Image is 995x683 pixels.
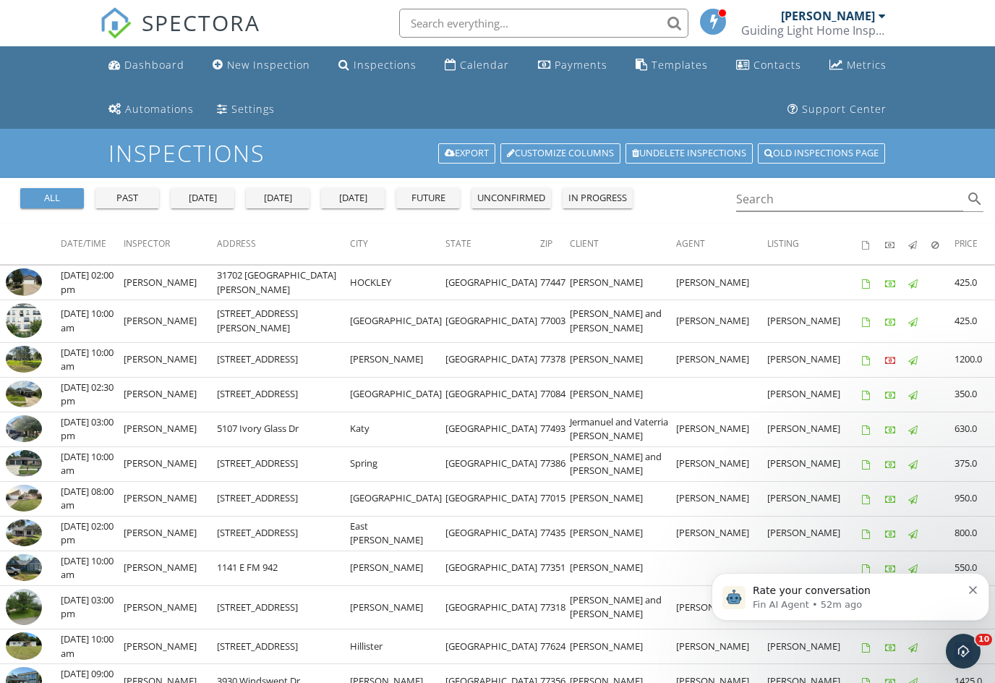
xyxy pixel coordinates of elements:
span: Inspector [124,237,170,250]
span: Date/Time [61,237,106,250]
button: all [20,188,84,208]
td: [DATE] 03:00 pm [61,412,124,446]
td: [PERSON_NAME] [570,266,676,300]
div: Metrics [847,58,887,72]
i: search [966,190,983,208]
td: [PERSON_NAME] [350,585,445,629]
th: Price: Not sorted. [955,224,995,265]
div: New Inspection [227,58,310,72]
td: [PERSON_NAME] [767,629,862,664]
td: [PERSON_NAME] [676,266,767,300]
th: Listing: Not sorted. [767,224,862,265]
td: 1141 E FM 942 [217,551,350,585]
td: [GEOGRAPHIC_DATA] [445,377,540,412]
td: 77318 [540,585,570,629]
a: Support Center [782,96,892,123]
button: future [396,188,460,208]
td: [PERSON_NAME] [570,481,676,516]
td: [PERSON_NAME] [570,516,676,551]
th: Agreements signed: Not sorted. [862,224,885,265]
button: [DATE] [246,188,309,208]
div: Calendar [460,58,509,72]
td: [PERSON_NAME] [570,377,676,412]
td: [DATE] 02:00 pm [61,516,124,551]
td: [PERSON_NAME] [570,629,676,664]
td: [GEOGRAPHIC_DATA] [445,412,540,446]
td: [GEOGRAPHIC_DATA] [350,481,445,516]
div: [DATE] [327,191,379,205]
a: Payments [532,52,613,79]
td: [DATE] 02:00 pm [61,266,124,300]
img: 9520377%2Fcover_photos%2Fb41v7nbj4wf9EJSxPofK%2Fsmall.jpg [6,450,42,478]
td: 800.0 [955,516,995,551]
input: Search [736,187,963,211]
span: Zip [540,237,552,250]
td: [PERSON_NAME] [767,412,862,446]
div: Inspections [354,58,417,72]
th: City: Not sorted. [350,224,445,265]
td: [GEOGRAPHIC_DATA] [445,266,540,300]
td: 1200.0 [955,342,995,377]
td: [PERSON_NAME] [676,481,767,516]
a: Undelete inspections [625,143,753,164]
iframe: Intercom live chat [946,634,981,669]
span: 10 [975,634,992,645]
td: [PERSON_NAME] [124,551,217,585]
iframe: Intercom notifications message [706,543,995,644]
a: Customize Columns [500,143,620,164]
td: [GEOGRAPHIC_DATA] [350,377,445,412]
td: [PERSON_NAME] and [PERSON_NAME] [570,446,676,481]
div: [DATE] [252,191,304,205]
td: 77624 [540,629,570,664]
td: [PERSON_NAME] [350,551,445,585]
a: SPECTORA [100,20,260,50]
td: [PERSON_NAME] [350,342,445,377]
div: Automations [125,102,194,116]
th: State: Not sorted. [445,224,540,265]
a: New Inspection [207,52,316,79]
th: Canceled: Not sorted. [931,224,955,265]
td: [PERSON_NAME] [124,516,217,551]
td: [GEOGRAPHIC_DATA] [445,481,540,516]
button: past [95,188,159,208]
button: unconfirmed [471,188,551,208]
span: SPECTORA [142,7,260,38]
td: 77386 [540,446,570,481]
a: Settings [211,96,281,123]
img: 9527003%2Fcover_photos%2FIGprXIhLjTcLMJU70opz%2Fsmall.jpg [6,381,42,408]
img: 9559306%2Freports%2F7609eabd-12be-460d-9daf-f54a7b0959b7%2Fcover_photos%2FLLAGmULhXiqFSfpRC1dt%2F... [6,268,42,296]
td: [GEOGRAPHIC_DATA] [445,342,540,377]
td: [STREET_ADDRESS] [217,342,350,377]
td: [STREET_ADDRESS] [217,446,350,481]
td: [PERSON_NAME] [676,585,767,629]
td: [PERSON_NAME] [767,377,862,412]
div: Contacts [753,58,801,72]
img: 9520341%2Fcover_photos%2FtkUP4jZGcNVOCCXxjQDT%2Fsmall.jpg [6,485,42,512]
th: Published: Not sorted. [908,224,931,265]
a: Metrics [824,52,892,79]
td: [GEOGRAPHIC_DATA] [445,300,540,343]
td: 77435 [540,516,570,551]
td: [PERSON_NAME] [767,516,862,551]
td: Spring [350,446,445,481]
th: Paid: Not sorted. [885,224,908,265]
button: in progress [563,188,633,208]
td: [DATE] 10:00 am [61,300,124,343]
div: [PERSON_NAME] [781,9,875,23]
h1: Inspections [108,140,886,166]
div: past [101,191,153,205]
td: [DATE] 10:00 am [61,629,124,664]
div: [DATE] [176,191,229,205]
div: Dashboard [124,58,184,72]
th: Client: Not sorted. [570,224,676,265]
td: [PERSON_NAME] [767,446,862,481]
td: [STREET_ADDRESS][PERSON_NAME] [217,300,350,343]
span: Agent [676,237,705,250]
a: Export [438,143,495,164]
td: [GEOGRAPHIC_DATA] [445,446,540,481]
td: [PERSON_NAME] [124,266,217,300]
